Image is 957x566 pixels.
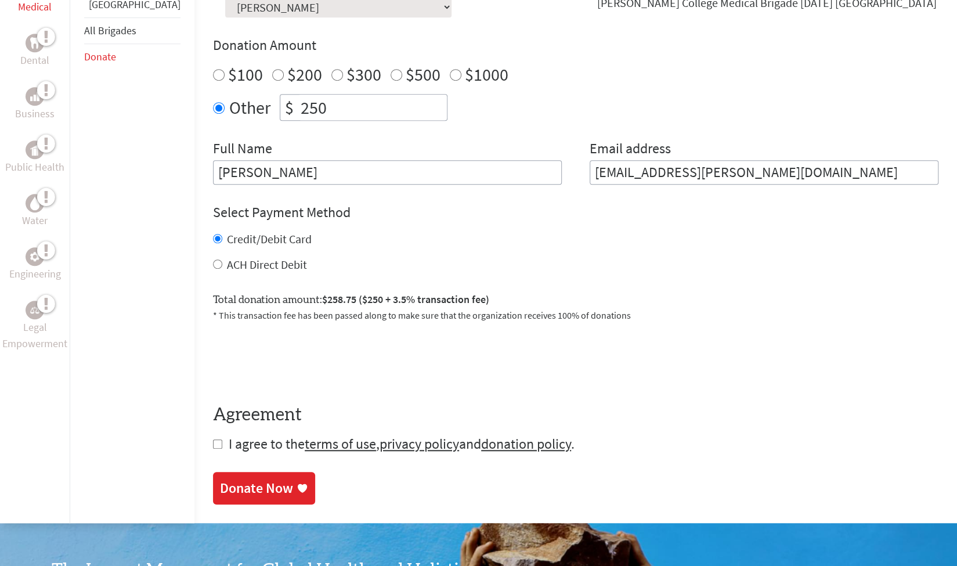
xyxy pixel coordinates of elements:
[213,336,389,381] iframe: reCAPTCHA
[22,212,48,229] p: Water
[229,435,575,453] span: I agree to the , and .
[26,194,44,212] div: Water
[305,435,376,453] a: terms of use
[346,63,381,85] label: $300
[26,301,44,319] div: Legal Empowerment
[227,232,312,246] label: Credit/Debit Card
[481,435,571,453] a: donation policy
[9,266,61,282] p: Engineering
[322,293,489,306] span: $258.75 ($250 + 3.5% transaction fee)
[380,435,459,453] a: privacy policy
[213,203,938,222] h4: Select Payment Method
[15,87,55,122] a: BusinessBusiness
[280,95,298,120] div: $
[5,140,64,175] a: Public HealthPublic Health
[2,301,67,352] a: Legal EmpowermentLegal Empowerment
[213,405,938,426] h4: Agreement
[26,34,44,52] div: Dental
[2,319,67,352] p: Legal Empowerment
[84,44,180,70] li: Donate
[465,63,508,85] label: $1000
[22,194,48,229] a: WaterWater
[84,24,136,37] a: All Brigades
[30,252,39,261] img: Engineering
[15,106,55,122] p: Business
[229,94,270,121] label: Other
[20,34,49,69] a: DentalDental
[30,92,39,101] img: Business
[213,308,938,322] p: * This transaction fee has been passed along to make sure that the organization receives 100% of ...
[26,247,44,266] div: Engineering
[590,139,671,160] label: Email address
[30,307,39,313] img: Legal Empowerment
[30,197,39,210] img: Water
[213,139,272,160] label: Full Name
[9,247,61,282] a: EngineeringEngineering
[213,36,938,55] h4: Donation Amount
[590,160,938,185] input: Your Email
[298,95,447,120] input: Enter Amount
[30,144,39,156] img: Public Health
[220,479,293,497] div: Donate Now
[20,52,49,69] p: Dental
[26,140,44,159] div: Public Health
[227,257,307,272] label: ACH Direct Debit
[5,159,64,175] p: Public Health
[228,63,263,85] label: $100
[213,291,489,308] label: Total donation amount:
[84,50,116,63] a: Donate
[30,38,39,49] img: Dental
[287,63,322,85] label: $200
[406,63,440,85] label: $500
[213,472,315,504] a: Donate Now
[213,160,562,185] input: Enter Full Name
[26,87,44,106] div: Business
[84,17,180,44] li: All Brigades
